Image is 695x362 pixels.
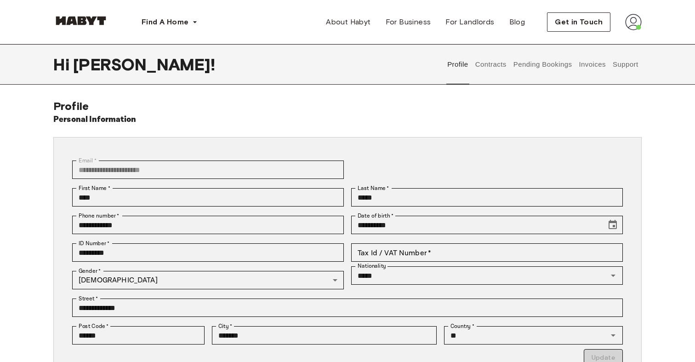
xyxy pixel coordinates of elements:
[358,212,393,220] label: Date of birth
[79,267,101,275] label: Gender
[134,13,205,31] button: Find A Home
[474,44,507,85] button: Contracts
[53,55,73,74] span: Hi
[512,44,573,85] button: Pending Bookings
[79,322,109,330] label: Post Code
[319,13,378,31] a: About Habyt
[625,14,642,30] img: avatar
[445,17,494,28] span: For Landlords
[79,294,98,303] label: Street
[358,262,386,270] label: Nationality
[604,216,622,234] button: Choose date, selected date is Mar 17, 2000
[607,269,620,282] button: Open
[386,17,431,28] span: For Business
[502,13,533,31] a: Blog
[73,55,215,74] span: [PERSON_NAME] !
[578,44,607,85] button: Invoices
[326,17,370,28] span: About Habyt
[72,161,344,179] div: You can't change your email address at the moment. Please reach out to customer support in case y...
[378,13,439,31] a: For Business
[446,44,470,85] button: Profile
[53,113,137,126] h6: Personal Information
[509,17,525,28] span: Blog
[547,12,610,32] button: Get in Touch
[611,44,639,85] button: Support
[79,212,120,220] label: Phone number
[450,322,474,330] label: Country
[358,184,389,192] label: Last Name
[438,13,501,31] a: For Landlords
[79,156,97,165] label: Email
[79,184,110,192] label: First Name
[79,239,109,247] label: ID Number
[555,17,603,28] span: Get in Touch
[607,329,620,342] button: Open
[72,271,344,289] div: [DEMOGRAPHIC_DATA]
[53,99,89,113] span: Profile
[444,44,642,85] div: user profile tabs
[218,322,233,330] label: City
[142,17,188,28] span: Find A Home
[53,16,108,25] img: Habyt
